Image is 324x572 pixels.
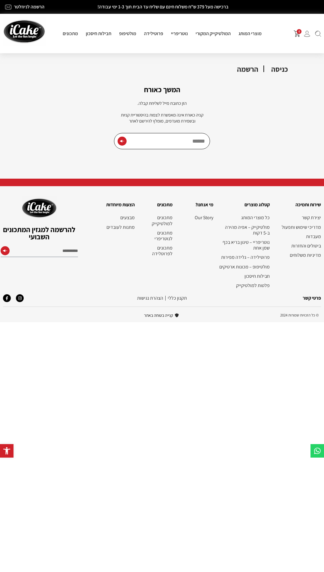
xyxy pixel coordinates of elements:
a: מולטיפופ [115,30,140,37]
h2: הצעות מיוחדות [97,201,135,209]
h2: שירות ותמיכה [276,201,321,209]
a: ביטולים והחזרות [276,243,321,249]
nav: תפריט [219,215,270,288]
a: המולטיקייק המקורי [192,30,235,37]
h2: קטלוג מוצרים [219,201,270,209]
h2: מתכונים [141,201,172,209]
a: מתכונים לפרוטלידה [141,245,172,256]
a: מתכונים למולטיקייק [141,215,172,226]
a: יצירת קשר [276,215,321,220]
a: נוטריפריי – טיגון בריא בכף שמן אחת [219,239,270,251]
div: הרשמה [231,64,264,75]
a: מדיניות משלוחים [276,252,321,258]
h2: להרשמה למגזין המתכונים השבועי [1,226,78,240]
div: כניסה [265,64,294,75]
a: נוטריפריי [167,30,192,37]
a: מולטיפופ – מכונות ארטיקים [219,264,270,270]
a: פרוטילידה [140,30,167,37]
nav: תפריט [97,215,135,230]
a: מתכונים [59,30,82,37]
a: חבילות חיסכון [219,273,270,279]
h2: המשך כאורח [30,86,294,93]
a: כל מוצרי המותג [219,215,270,220]
a: חבילות חיסכון [82,30,115,37]
a: מתנות לעובדים [97,224,135,230]
nav: תפריט [276,215,321,258]
span: קנייה בטוחה באתר [144,311,175,319]
h2: © כל הזכויות שמורות 2024 [221,313,319,318]
a: פלטות למולטיקייק [219,283,270,288]
a: מולטיקייק – אפיה מהירה ב-5 דקות [219,224,270,236]
a: הצהרת נגישות [137,295,163,301]
p: קניה כאורח אינה מאפשרת לצפות בהיסטוריית קניות ובשמירת מועדפים, מומלץ להירשם לאתר [117,112,207,124]
a: תקנון‭ ‬כללי [168,295,187,301]
img: shopping-cart.png [294,30,300,37]
a: מתכונים לנוטריפרי [141,230,172,241]
a: הרשמה לניוזלטר [14,4,44,10]
span: 0 [297,29,301,34]
h2: ברכישה מעל 379 ש"ח משלוח חינם עם שליח עד הבית תוך 1-3 ימי עבודה! [72,5,254,9]
a: פרטי קשר [303,295,321,301]
button: פתח עגלת קניות צדדית [294,30,300,37]
a: מדריכי שימוש ותפעול [276,224,321,230]
h2: מי אנחנו? [178,201,213,209]
nav: תפריט [178,215,213,220]
a: מעבדות [276,234,321,239]
a: פרוטילידה – גלידה מפירות [219,254,270,260]
nav: תפריט [141,215,172,256]
a: מבצעים [97,215,135,220]
p: הזן כתובת מייל לשליחת קבלה. [30,100,294,106]
a: Our Story [178,215,213,220]
a: מוצרי המותג [235,30,265,37]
